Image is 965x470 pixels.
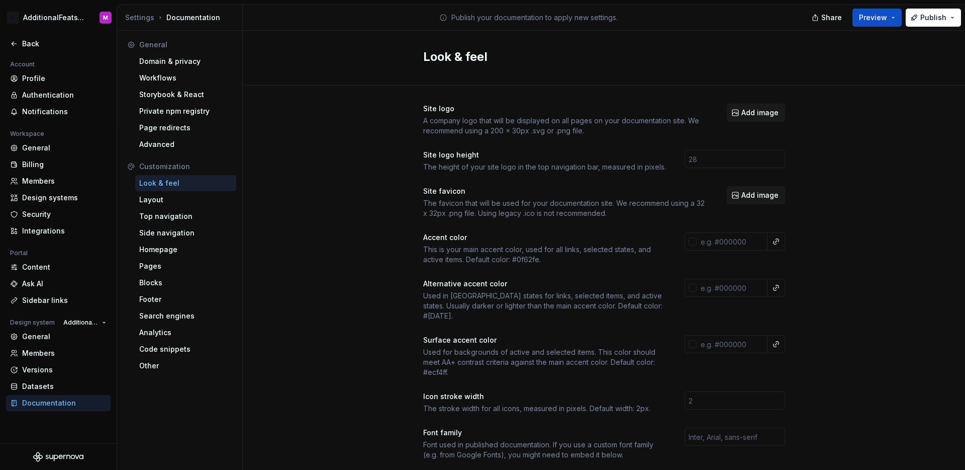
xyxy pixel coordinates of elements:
a: Members [6,173,111,189]
div: Back [22,39,107,49]
a: Footer [135,291,236,307]
a: Ask AI [6,276,111,292]
div: The favicon that will be used for your documentation site. We recommend using a 32 x 32px .png fi... [423,198,709,218]
div: Site logo height [423,150,479,160]
div: The height of your site logo in the top navigation bar, measured in pixels. [423,162,666,172]
div: Analytics [139,328,232,338]
a: Look & feel [135,175,236,191]
div: This is your main accent color, used for all links, selected states, and active items. Default co... [423,245,666,265]
div: Look & feel [139,178,232,188]
a: Blocks [135,275,236,291]
div: Site logo [423,104,454,114]
a: Search engines [135,308,236,324]
div: Used in [GEOGRAPHIC_DATA] states for links, selected items, and active states. Usually darker or ... [423,291,666,321]
div: Font family [423,428,462,438]
a: Back [6,36,111,52]
div: AdditionalFeatsTest [23,13,87,23]
span: Add image [741,190,779,200]
a: Pages [135,258,236,274]
span: Share [821,13,842,23]
div: Account [6,58,39,70]
a: Versions [6,362,111,378]
div: Icon stroke width [423,391,484,402]
a: Homepage [135,242,236,258]
a: Integrations [6,223,111,239]
div: Billing [22,160,107,170]
div: General [22,143,107,153]
a: Private npm registry [135,103,236,119]
div: Ask AI [22,279,107,289]
div: Footer [139,294,232,304]
a: Documentation [6,395,111,411]
input: Inter, Arial, sans-serif [685,428,785,446]
a: Analytics [135,325,236,341]
div: Datasets [22,381,107,391]
div: Top navigation [139,211,232,221]
div: Homepage [139,245,232,255]
input: e.g. #000000 [697,335,767,353]
div: Surface accent color [423,335,497,345]
div: Layout [139,195,232,205]
button: Add image [727,104,785,122]
a: Notifications [6,104,111,120]
a: Authentication [6,87,111,103]
input: 2 [685,391,785,410]
input: e.g. #000000 [697,232,767,251]
div: Code snippets [139,344,232,354]
a: Billing [6,156,111,173]
p: Publish your documentation to apply new settings. [451,13,618,23]
a: Design systems [6,190,111,206]
a: Code snippets [135,341,236,357]
div: Members [22,176,107,186]
div: Documentation [22,398,107,408]
div: Page redirects [139,123,232,133]
div: Domain & privacy [139,56,232,66]
div: Documentation [125,13,238,23]
a: Members [6,345,111,361]
div: Storybook & React [139,90,232,100]
div: Sidebar links [22,295,107,305]
div: Content [22,262,107,272]
button: M-AdditionalFeatsTestM [2,7,115,29]
div: Pages [139,261,232,271]
span: Publish [920,13,946,23]
div: Other [139,361,232,371]
div: Site favicon [423,186,465,196]
div: M- [7,12,19,24]
div: Design system [6,317,59,329]
div: General [22,332,107,342]
div: Profile [22,73,107,84]
div: Versions [22,365,107,375]
div: Workspace [6,128,48,140]
div: Members [22,348,107,358]
div: The stroke width for all icons, measured in pixels. Default width: 2px. [423,404,666,414]
a: Security [6,206,111,222]
svg: Supernova Logo [33,452,83,462]
div: Accent color [423,232,467,243]
h2: Look & feel [423,49,773,65]
div: A company logo that will be displayed on all pages on your documentation site. We recommend using... [423,116,709,136]
a: General [6,329,111,345]
a: Side navigation [135,225,236,241]
div: Font used in published documentation. If you use a custom font family (e.g. from Google Fonts), y... [423,440,666,460]
input: e.g. #000000 [697,279,767,297]
div: Notifications [22,107,107,117]
div: Customization [139,162,232,172]
div: Portal [6,247,32,259]
button: Settings [125,13,154,23]
input: 28 [685,150,785,168]
a: Storybook & React [135,87,236,103]
a: Datasets [6,378,111,395]
span: Add image [741,108,779,118]
button: Publish [906,9,961,27]
div: Design systems [22,193,107,203]
div: Alternative accent color [423,279,507,289]
a: Workflows [135,70,236,86]
button: Preview [852,9,902,27]
a: Advanced [135,136,236,152]
a: Layout [135,192,236,208]
span: AdditionalFeatsTest [63,319,98,327]
div: Search engines [139,311,232,321]
a: Content [6,259,111,275]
